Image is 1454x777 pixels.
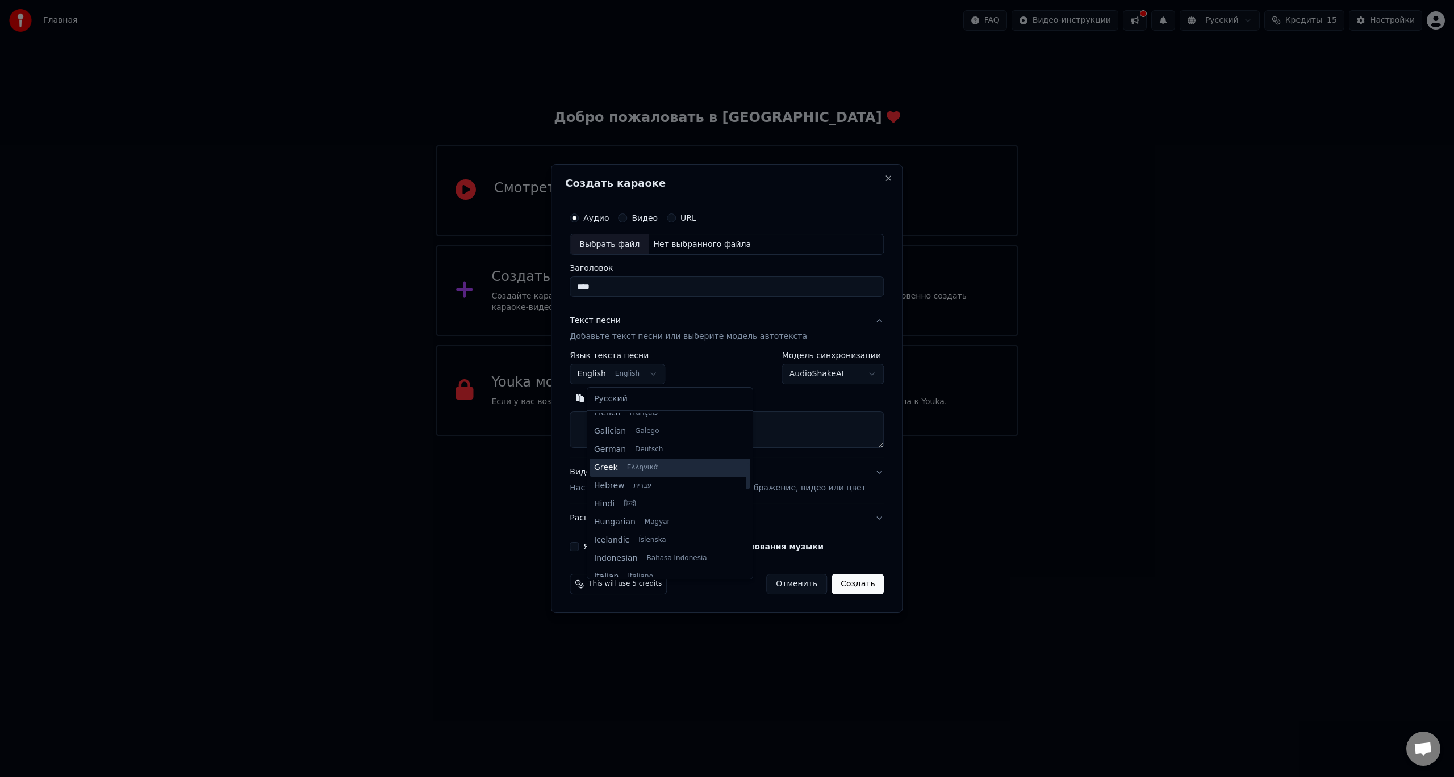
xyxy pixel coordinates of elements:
[594,393,628,405] span: Русский
[647,554,707,563] span: Bahasa Indonesia
[634,481,652,490] span: עברית
[594,426,626,437] span: Galician
[594,498,615,510] span: Hindi
[594,408,621,419] span: French
[635,445,663,454] span: Deutsch
[594,444,626,455] span: German
[627,463,658,472] span: Ελληνικά
[638,536,666,545] span: Íslenska
[594,480,625,492] span: Hebrew
[594,571,619,582] span: Italian
[645,518,670,527] span: Magyar
[594,535,629,546] span: Icelandic
[630,409,658,418] span: Français
[628,572,653,581] span: Italiano
[594,462,618,473] span: Greek
[635,427,659,436] span: Galego
[594,553,638,564] span: Indonesian
[624,499,636,509] span: हिन्दी
[594,516,636,528] span: Hungarian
